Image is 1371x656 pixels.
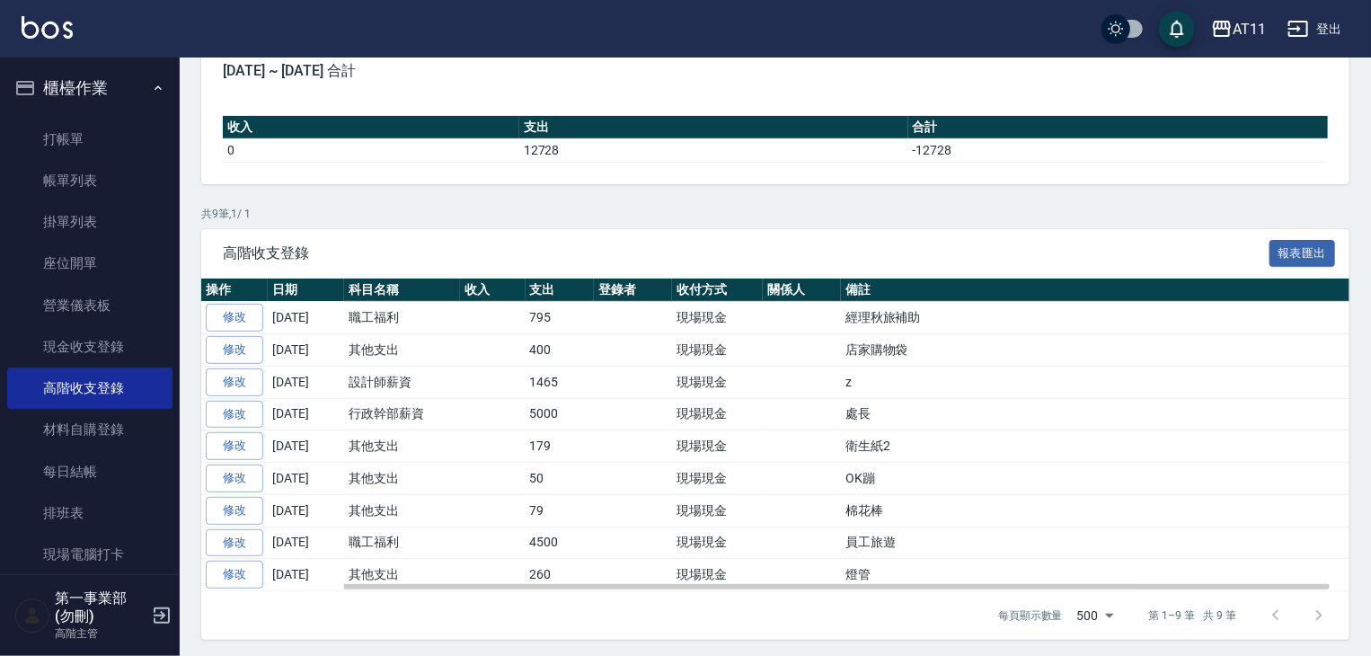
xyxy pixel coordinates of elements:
td: 處長 [841,398,1369,430]
button: 報表匯出 [1269,240,1336,268]
td: 50 [526,463,595,495]
a: 修改 [206,497,263,525]
button: 櫃檯作業 [7,65,172,111]
th: 支出 [519,116,908,139]
td: 其他支出 [344,430,460,463]
th: 收入 [223,116,519,139]
td: z [841,366,1369,398]
td: 260 [526,559,595,591]
a: 報表匯出 [1269,244,1336,261]
td: 現場現金 [672,463,763,495]
a: 現場電腦打卡 [7,534,172,575]
td: 現場現金 [672,366,763,398]
td: 現場現金 [672,302,763,334]
td: [DATE] [268,463,344,495]
th: 備註 [841,279,1369,302]
td: [DATE] [268,559,344,591]
td: 員工旅遊 [841,527,1369,559]
th: 支出 [526,279,595,302]
td: 其他支出 [344,559,460,591]
td: 12728 [519,138,908,162]
td: 1465 [526,366,595,398]
a: 材料自購登錄 [7,409,172,450]
p: 共 9 筆, 1 / 1 [201,206,1349,222]
a: 修改 [206,401,263,429]
a: 修改 [206,465,263,492]
td: [DATE] [268,398,344,430]
a: 營業儀表板 [7,285,172,326]
td: 行政幹部薪資 [344,398,460,430]
td: 職工福利 [344,527,460,559]
div: 500 [1070,591,1120,640]
div: AT11 [1233,18,1266,40]
td: 燈管 [841,559,1369,591]
button: AT11 [1204,11,1273,48]
a: 修改 [206,432,263,460]
td: -12728 [908,138,1328,162]
td: 0 [223,138,519,162]
td: 設計師薪資 [344,366,460,398]
td: 現場現金 [672,559,763,591]
img: Person [14,598,50,634]
td: [DATE] [268,527,344,559]
td: 4500 [526,527,595,559]
button: 登出 [1280,13,1349,46]
th: 日期 [268,279,344,302]
td: [DATE] [268,494,344,527]
a: 現金收支登錄 [7,326,172,368]
p: 高階主管 [55,625,146,642]
th: 關係人 [763,279,841,302]
a: 修改 [206,304,263,332]
th: 登錄者 [594,279,672,302]
td: 其他支出 [344,334,460,367]
td: 400 [526,334,595,367]
td: 其他支出 [344,463,460,495]
a: 打帳單 [7,119,172,160]
a: 掛單列表 [7,201,172,243]
td: [DATE] [268,366,344,398]
td: 79 [526,494,595,527]
td: 795 [526,302,595,334]
td: 經理秋旅補助 [841,302,1369,334]
td: 棉花棒 [841,494,1369,527]
button: save [1159,11,1195,47]
p: 每頁顯示數量 [998,607,1063,624]
h5: 第一事業部 (勿刪) [55,590,146,625]
a: 高階收支登錄 [7,368,172,409]
td: 其他支出 [344,494,460,527]
th: 操作 [201,279,268,302]
th: 收入 [460,279,526,302]
td: 現場現金 [672,398,763,430]
a: 修改 [206,561,263,589]
span: 高階收支登錄 [223,244,1269,262]
td: 衛生紙2 [841,430,1369,463]
td: 現場現金 [672,334,763,367]
a: 帳單列表 [7,160,172,201]
td: [DATE] [268,430,344,463]
td: 職工福利 [344,302,460,334]
td: 現場現金 [672,494,763,527]
a: 每日結帳 [7,451,172,492]
th: 科目名稱 [344,279,460,302]
td: 179 [526,430,595,463]
th: 合計 [908,116,1328,139]
img: Logo [22,16,73,39]
a: 修改 [206,529,263,557]
td: 5000 [526,398,595,430]
td: 現場現金 [672,430,763,463]
p: 第 1–9 筆 共 9 筆 [1149,607,1236,624]
td: 店家購物袋 [841,334,1369,367]
span: [DATE] ~ [DATE] 合計 [223,62,1328,80]
th: 收付方式 [672,279,763,302]
td: OK蹦 [841,463,1369,495]
a: 修改 [206,368,263,396]
a: 排班表 [7,492,172,534]
td: [DATE] [268,334,344,367]
a: 座位開單 [7,243,172,284]
a: 修改 [206,336,263,364]
td: [DATE] [268,302,344,334]
td: 現場現金 [672,527,763,559]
